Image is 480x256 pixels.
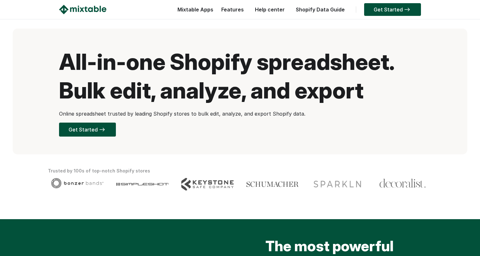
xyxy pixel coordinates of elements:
[181,178,234,191] img: Client logo
[218,6,247,13] a: Features
[116,178,169,191] img: Client logo
[311,178,364,191] img: Client logo
[59,48,421,105] h1: All-in-one Shopify spreadsheet. Bulk edit, analyze, and export
[379,178,426,189] img: Client logo
[59,5,106,14] img: Mixtable logo
[293,6,348,13] a: Shopify Data Guide
[246,178,299,191] img: Client logo
[98,128,106,131] img: arrow-right.svg
[174,5,213,17] div: Mixtable Apps
[59,123,116,137] a: Get Started
[252,6,288,13] a: Help center
[59,110,421,118] p: Online spreadsheet trusted by leading Shopify stores to bulk edit, analyze, and export Shopify data.
[48,167,432,175] div: Trusted by 100s of top-notch Shopify stores
[51,178,103,188] img: Client logo
[364,3,421,16] a: Get Started
[403,8,411,11] img: arrow-right.svg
